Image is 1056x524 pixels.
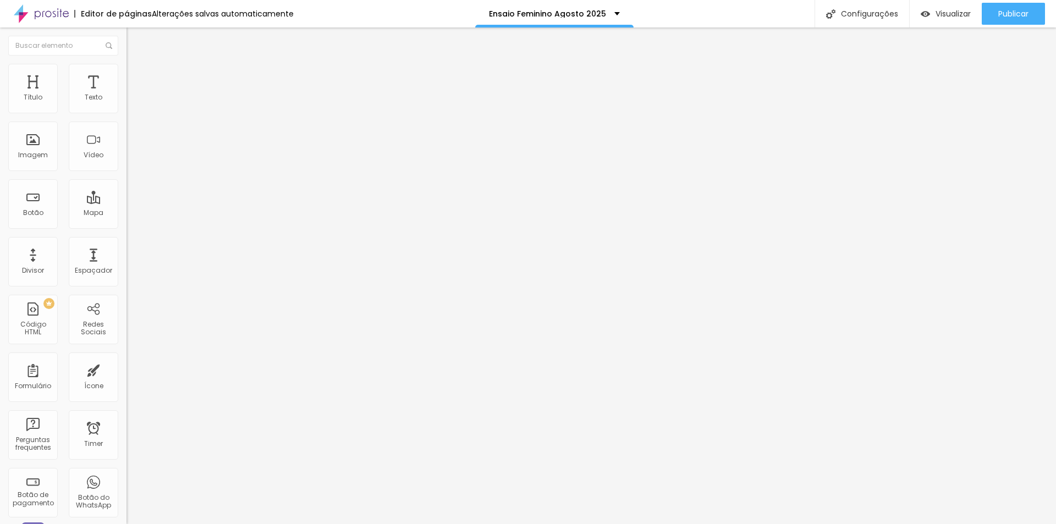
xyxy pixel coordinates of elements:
span: Visualizar [936,9,971,18]
div: Texto [85,93,102,101]
p: Ensaio Feminino Agosto 2025 [489,10,606,18]
img: Icone [826,9,835,19]
div: Botão [23,209,43,217]
div: Código HTML [11,321,54,337]
div: Botão do WhatsApp [71,494,115,510]
div: Ícone [84,382,103,390]
div: Botão de pagamento [11,491,54,507]
div: Divisor [22,267,44,274]
div: Timer [84,440,103,448]
button: Publicar [982,3,1045,25]
div: Título [24,93,42,101]
img: Icone [106,42,112,49]
span: Publicar [998,9,1028,18]
button: Visualizar [910,3,982,25]
div: Perguntas frequentes [11,436,54,452]
div: Espaçador [75,267,112,274]
div: Alterações salvas automaticamente [152,10,294,18]
div: Vídeo [84,151,103,159]
div: Formulário [15,382,51,390]
div: Mapa [84,209,103,217]
img: view-1.svg [921,9,930,19]
div: Imagem [18,151,48,159]
div: Editor de páginas [74,10,152,18]
input: Buscar elemento [8,36,118,56]
div: Redes Sociais [71,321,115,337]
